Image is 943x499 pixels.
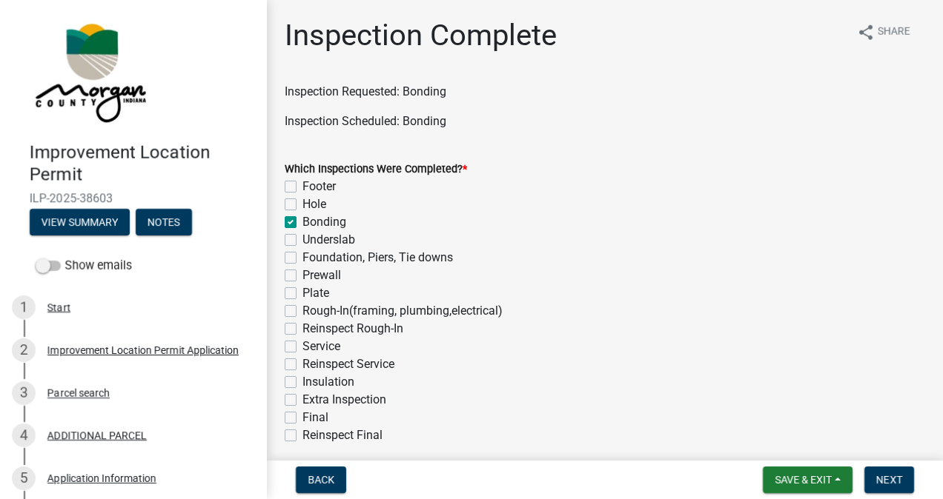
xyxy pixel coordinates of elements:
button: Back [296,466,346,493]
button: shareShare [845,18,922,47]
label: Service [302,338,340,355]
label: Rough-In(framing, plumbing,electrical) [302,302,503,320]
div: Parcel search [47,388,110,398]
span: ILP-2025-38603 [30,191,237,205]
label: Plate [302,284,329,302]
label: Foundation, Piers, Tie downs [302,249,453,267]
div: 2 [12,338,36,362]
h1: Inspection Complete [285,18,557,53]
i: share [857,24,875,41]
label: Hole [302,195,326,213]
button: Next [864,466,914,493]
div: 5 [12,466,36,490]
label: Show emails [36,257,132,275]
div: Improvement Location Permit Application [47,345,239,355]
span: Back [308,474,334,486]
h4: Improvement Location Permit [30,142,255,185]
label: Footer [302,178,336,195]
label: Reinspect Rough-In [302,320,403,338]
label: Reinspect Final [302,426,383,444]
div: ADDITIONAL PARCEL [47,430,147,441]
label: Extra Inspection [302,391,386,409]
div: Application Information [47,473,156,483]
div: Start [47,302,70,312]
label: Which Inspections Were Completed? [285,164,467,175]
button: View Summary [30,209,130,235]
span: Share [878,24,910,41]
button: Save & Exit [763,466,853,493]
button: Notes [136,209,192,235]
label: Underslab [302,231,355,249]
span: Next [876,474,902,486]
label: Prewall [302,267,341,284]
div: 1 [12,295,36,319]
label: Bonding [302,213,346,231]
wm-modal-confirm: Notes [136,217,192,229]
p: Inspection Requested: Bonding [285,83,925,101]
label: Final [302,409,328,426]
wm-modal-confirm: Summary [30,217,130,229]
div: 3 [12,381,36,405]
div: 4 [12,423,36,447]
label: Insulation [302,373,354,391]
label: Reinspect Service [302,355,394,373]
p: Inspection Scheduled: Bonding [285,113,925,130]
span: Save & Exit [775,474,832,486]
img: Morgan County, Indiana [30,16,149,127]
